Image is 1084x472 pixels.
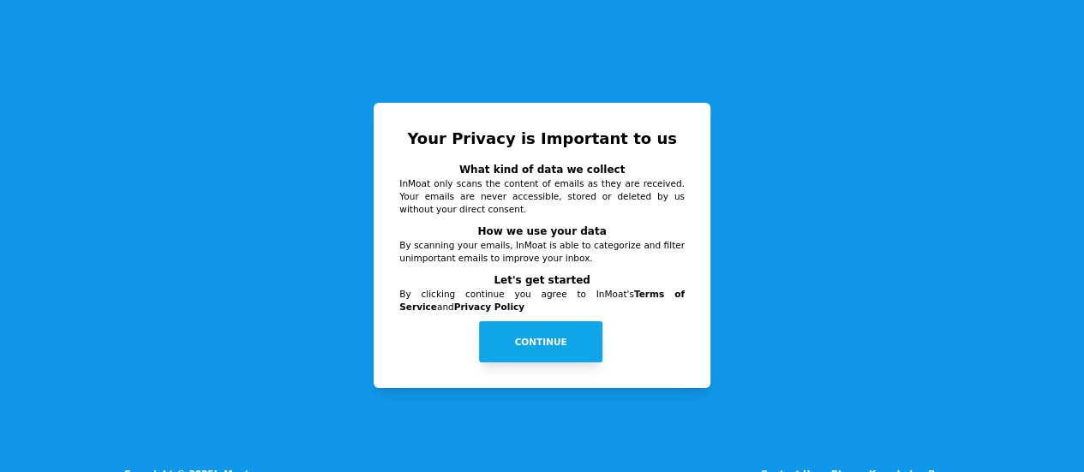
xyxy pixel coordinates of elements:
[454,302,524,312] a: Privacy Policy
[399,288,685,314] p: By clicking continue you agree to InMoat's and
[399,272,685,288] h6: Let's get started
[399,118,685,154] h6: Your Privacy is Important to us
[399,224,685,239] h6: How we use your data
[479,321,602,362] button: Continue
[399,239,685,265] p: By scanning your emails, InMoat is able to categorize and filter unimportant emails to improve yo...
[399,162,685,177] h6: What kind of data we collect
[399,289,685,312] a: Terms of Service
[399,177,685,216] p: InMoat only scans the content of emails as they are received. Your emails are never accessible, s...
